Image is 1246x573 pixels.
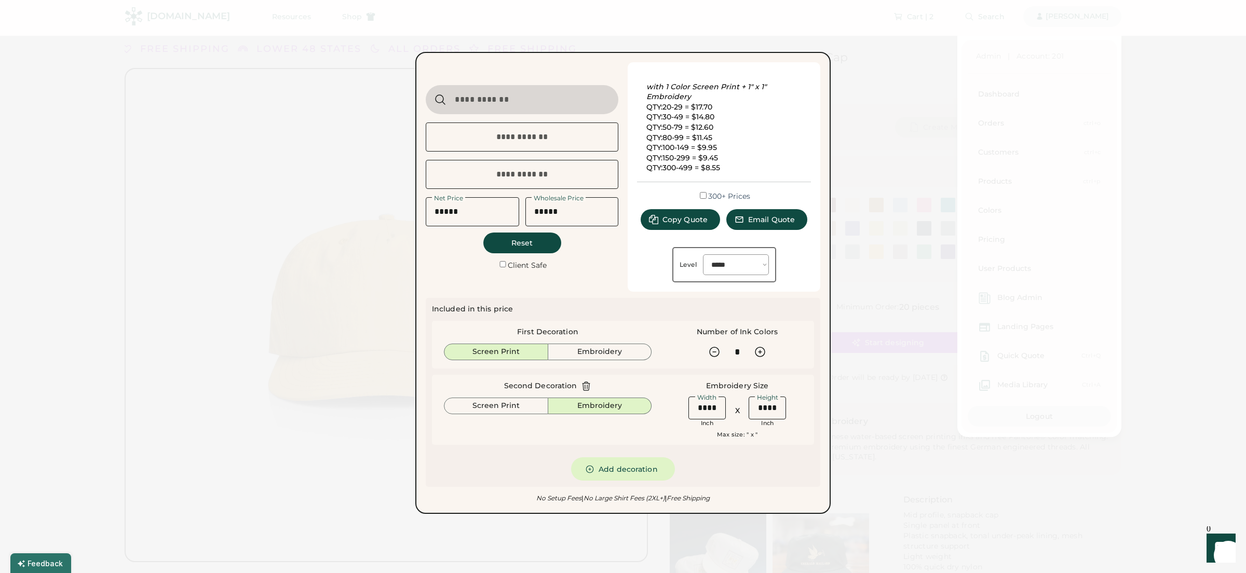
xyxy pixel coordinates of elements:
[695,394,719,401] div: Width
[508,260,547,269] label: Client Safe
[748,216,795,223] span: Email Quote
[701,419,713,428] div: Inch
[444,398,548,414] button: Screen Print
[665,494,710,502] em: Free Shipping
[726,209,807,230] button: Email Quote
[517,327,578,337] div: First Decoration
[665,494,667,502] font: |
[662,216,708,223] span: Copy Quote
[432,304,513,315] div: Included in this price
[532,195,586,201] div: Wholesale Price
[548,398,652,414] button: Embroidery
[680,261,697,269] div: Level
[755,394,780,401] div: Height
[1197,526,1241,571] iframe: Front Chat
[641,209,720,230] button: Copy Quote
[581,494,583,502] font: |
[504,381,577,391] div: Second Decoration
[444,344,548,360] button: Screen Print
[717,431,758,439] div: Max size: " x "
[697,327,778,337] div: Number of Ink Colors
[536,494,581,502] em: No Setup Fees
[571,457,675,481] button: Add decoration
[432,195,465,201] div: Net Price
[548,344,652,360] button: Embroidery
[706,381,769,391] div: Embroidery Size
[646,82,768,102] em: with 1 Color Screen Print + 1" x 1" Embroidery
[735,406,740,416] div: X
[708,192,750,201] label: 300+ Prices
[483,233,561,253] button: Reset
[581,494,665,502] em: No Large Shirt Fees (2XL+)
[646,72,802,173] div: QTY:20-29 = $17.70 QTY:30-49 = $14.80 QTY:50-79 = $12.60 QTY:80-99 = $11.45 QTY:100-149 = $9.95 Q...
[761,419,774,428] div: Inch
